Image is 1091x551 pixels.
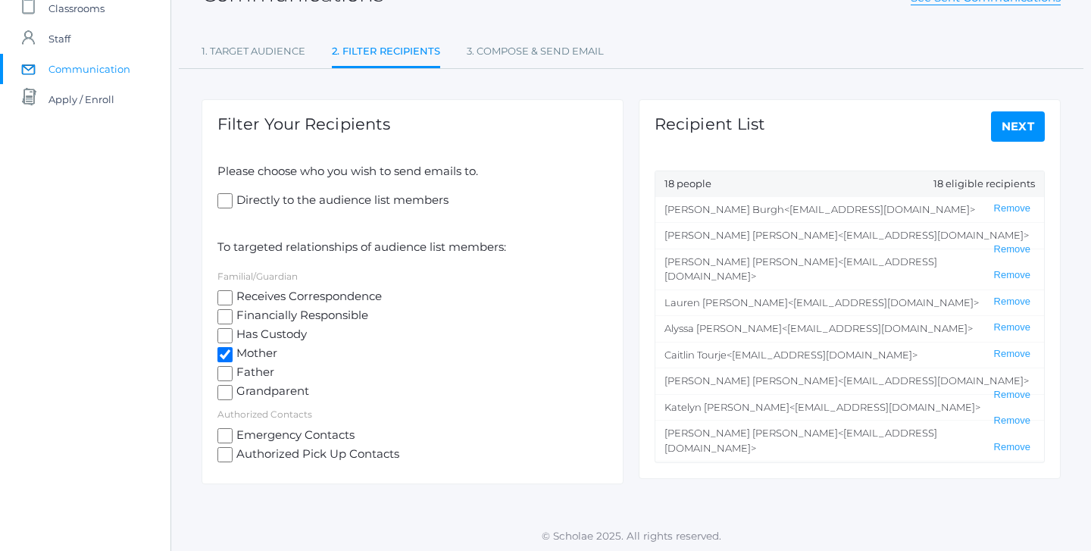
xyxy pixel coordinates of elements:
span: Lauren [PERSON_NAME] [664,296,788,308]
button: Remove [989,415,1035,427]
span: Financially Responsible [233,307,368,326]
span: Receives Correspondence [233,288,382,307]
span: Staff [48,23,70,54]
span: <[EMAIL_ADDRESS][DOMAIN_NAME]> [838,374,1029,387]
button: Remove [989,269,1035,282]
input: Grandparent [217,385,233,400]
span: Father [233,364,274,383]
button: Remove [989,441,1035,454]
label: Authorized Contacts [217,409,312,420]
span: Authorized Pick Up Contacts [233,446,399,465]
button: Remove [989,202,1035,215]
button: Remove [989,243,1035,256]
div: 18 people [655,171,1044,197]
span: Has Custody [233,326,307,345]
span: <[EMAIL_ADDRESS][DOMAIN_NAME]> [784,203,975,215]
span: <[EMAIL_ADDRESS][DOMAIN_NAME]> [788,296,979,308]
h1: Filter Your Recipients [217,115,390,133]
span: Apply / Enroll [48,84,114,114]
span: [PERSON_NAME] Burgh [664,203,784,215]
span: [PERSON_NAME] [PERSON_NAME] [664,255,838,268]
span: <[EMAIL_ADDRESS][DOMAIN_NAME]> [727,349,918,361]
span: [PERSON_NAME] [PERSON_NAME] [664,229,838,241]
input: Mother [217,347,233,362]
input: Receives Correspondence [217,290,233,305]
span: Caitlin Tourje [664,349,727,361]
p: Please choose who you wish to send emails to. [217,163,608,180]
a: Next [991,111,1046,142]
p: To targeted relationships of audience list members: [217,239,608,256]
span: Communication [48,54,130,84]
h1: Recipient List [655,115,765,133]
span: [PERSON_NAME] [PERSON_NAME] [664,374,838,387]
span: Katelyn [PERSON_NAME] [664,401,789,413]
span: Directly to the audience list members [233,192,449,211]
span: <[EMAIL_ADDRESS][DOMAIN_NAME]> [664,427,937,454]
span: 18 eligible recipients [933,177,1035,192]
span: Mother [233,345,277,364]
input: Directly to the audience list members [217,193,233,208]
button: Remove [989,348,1035,361]
span: Alyssa [PERSON_NAME] [664,322,782,334]
span: <[EMAIL_ADDRESS][DOMAIN_NAME]> [789,401,980,413]
button: Remove [989,296,1035,308]
label: Familial/Guardian [217,271,298,282]
button: Remove [989,321,1035,334]
a: 2. Filter Recipients [332,36,440,69]
input: Father [217,366,233,381]
a: 3. Compose & Send Email [467,36,604,67]
span: Grandparent [233,383,309,402]
span: [PERSON_NAME] [PERSON_NAME] [664,427,838,439]
span: <[EMAIL_ADDRESS][DOMAIN_NAME]> [782,322,973,334]
input: Has Custody [217,328,233,343]
a: 1. Target Audience [202,36,305,67]
span: Emergency Contacts [233,427,355,446]
input: Financially Responsible [217,309,233,324]
button: Remove [989,389,1035,402]
input: Authorized Pick Up Contacts [217,447,233,462]
input: Emergency Contacts [217,428,233,443]
p: © Scholae 2025. All rights reserved. [171,528,1091,543]
span: <[EMAIL_ADDRESS][DOMAIN_NAME]> [838,229,1029,241]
